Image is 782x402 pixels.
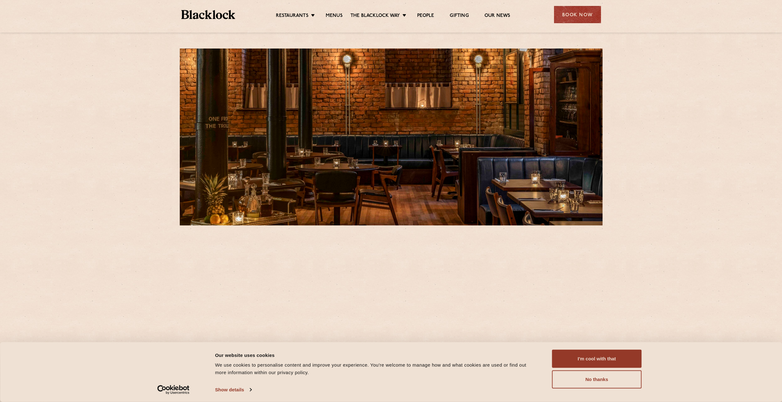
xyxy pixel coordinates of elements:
button: No thanks [552,370,642,389]
a: The Blacklock Way [350,13,400,20]
a: People [417,13,434,20]
div: Book Now [554,6,601,23]
div: Our website uses cookies [215,351,538,359]
a: Menus [326,13,343,20]
button: I'm cool with that [552,350,642,368]
a: Our News [484,13,510,20]
a: Usercentrics Cookiebot - opens in a new window [146,385,201,394]
a: Show details [215,385,251,394]
a: Gifting [450,13,469,20]
a: Restaurants [276,13,308,20]
img: BL_Textured_Logo-footer-cropped.svg [181,10,236,19]
div: We use cookies to personalise content and improve your experience. You're welcome to manage how a... [215,361,538,376]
